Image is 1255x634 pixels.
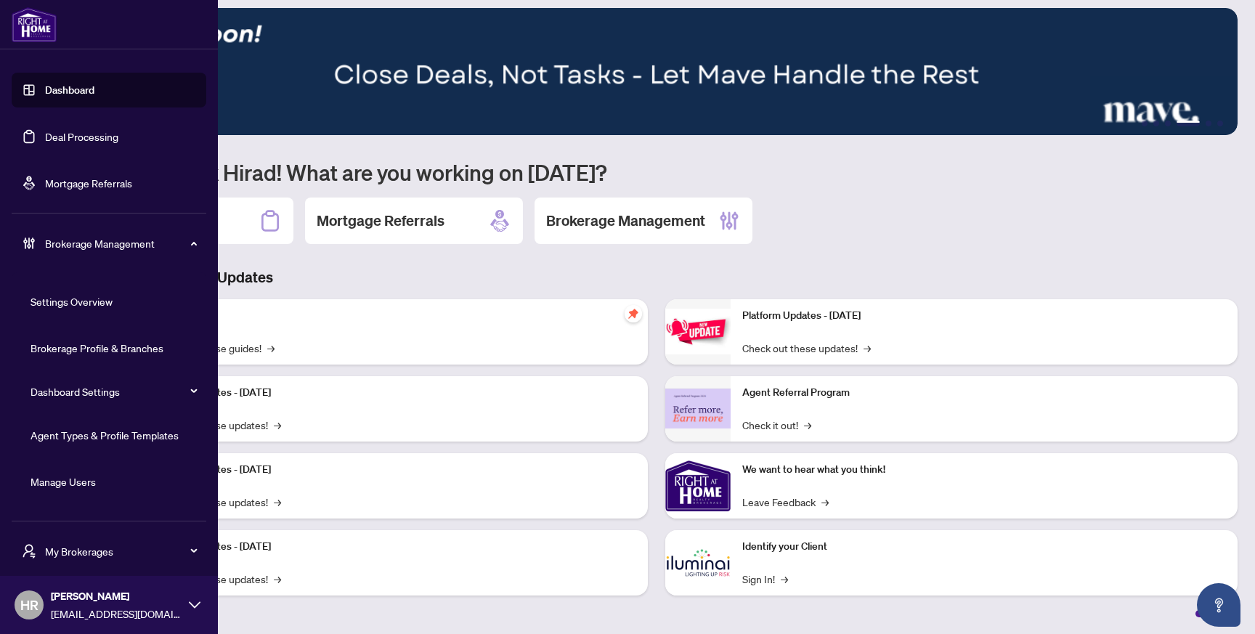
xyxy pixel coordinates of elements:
[22,544,36,558] span: user-switch
[45,84,94,97] a: Dashboard
[12,7,57,42] img: logo
[153,539,636,555] p: Platform Updates - [DATE]
[864,340,871,356] span: →
[625,305,642,322] span: pushpin
[267,340,275,356] span: →
[1165,121,1171,126] button: 3
[51,606,182,622] span: [EMAIL_ADDRESS][DOMAIN_NAME]
[45,176,132,190] a: Mortgage Referrals
[45,543,196,559] span: My Brokerages
[153,385,636,401] p: Platform Updates - [DATE]
[665,530,731,596] img: Identify your Client
[1217,121,1223,126] button: 6
[274,494,281,510] span: →
[742,539,1226,555] p: Identify your Client
[45,235,196,251] span: Brokerage Management
[742,494,829,510] a: Leave Feedback→
[665,453,731,519] img: We want to hear what you think!
[1197,583,1240,627] button: Open asap
[742,308,1226,324] p: Platform Updates - [DATE]
[153,308,636,324] p: Self-Help
[742,340,871,356] a: Check out these updates!→
[31,385,120,398] a: Dashboard Settings
[821,494,829,510] span: →
[317,211,444,231] h2: Mortgage Referrals
[546,211,705,231] h2: Brokerage Management
[31,475,96,488] a: Manage Users
[742,462,1226,478] p: We want to hear what you think!
[781,571,788,587] span: →
[665,389,731,428] img: Agent Referral Program
[1153,121,1159,126] button: 2
[274,417,281,433] span: →
[31,341,163,354] a: Brokerage Profile & Branches
[76,267,1238,288] h3: Brokerage & Industry Updates
[31,295,113,308] a: Settings Overview
[51,588,182,604] span: [PERSON_NAME]
[804,417,811,433] span: →
[153,462,636,478] p: Platform Updates - [DATE]
[76,158,1238,186] h1: Welcome back Hirad! What are you working on [DATE]?
[274,571,281,587] span: →
[20,595,38,615] span: HR
[1177,121,1200,126] button: 4
[45,130,118,143] a: Deal Processing
[1142,121,1148,126] button: 1
[1206,121,1211,126] button: 5
[742,385,1226,401] p: Agent Referral Program
[76,8,1238,135] img: Slide 3
[31,428,179,442] a: Agent Types & Profile Templates
[742,571,788,587] a: Sign In!→
[665,309,731,354] img: Platform Updates - June 23, 2025
[742,417,811,433] a: Check it out!→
